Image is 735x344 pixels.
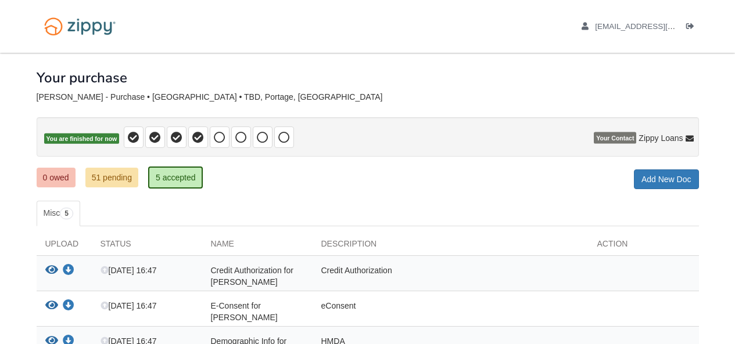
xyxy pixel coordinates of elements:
[60,208,73,219] span: 5
[45,300,58,312] button: View E-Consent for Harold Witherow
[37,238,92,255] div: Upload
[101,301,157,310] span: [DATE] 16:47
[594,132,636,144] span: Your Contact
[148,166,203,189] a: 5 accepted
[92,238,202,255] div: Status
[37,70,127,85] h1: Your purchase
[37,12,123,41] img: Logo
[63,266,74,276] a: Download Credit Authorization for Harold Witherow
[582,22,729,34] a: edit profile
[589,238,699,255] div: Action
[686,22,699,34] a: Log out
[595,22,728,31] span: johnwitherow6977@gmail.com
[634,169,699,189] a: Add New Doc
[45,265,58,277] button: View Credit Authorization for Harold Witherow
[37,92,699,102] div: [PERSON_NAME] - Purchase • [GEOGRAPHIC_DATA] • TBD, Portage, [GEOGRAPHIC_DATA]
[101,266,157,275] span: [DATE] 16:47
[85,168,138,187] a: 51 pending
[202,238,313,255] div: Name
[211,301,278,322] span: E-Consent for [PERSON_NAME]
[639,132,683,144] span: Zippy Loans
[313,300,589,323] div: eConsent
[211,266,293,287] span: Credit Authorization for [PERSON_NAME]
[313,265,589,288] div: Credit Authorization
[63,302,74,311] a: Download E-Consent for Harold Witherow
[313,238,589,255] div: Description
[37,201,80,226] a: Misc
[44,133,120,144] span: You are finished for now
[37,168,76,187] a: 0 owed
